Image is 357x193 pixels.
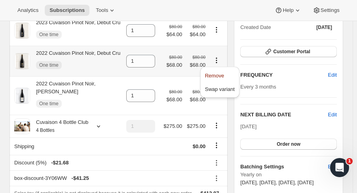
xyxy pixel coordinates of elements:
span: $68.00 [167,61,182,69]
small: $80.00 [192,55,205,60]
button: Tools [91,5,121,16]
button: Edit [328,111,337,119]
span: 1 [346,158,353,164]
span: Edit [328,71,337,79]
span: One time [39,62,59,68]
span: $68.00 [187,96,205,104]
span: $68.00 [187,61,205,69]
h2: NEXT BILLING DATE [240,111,328,119]
span: $0.00 [193,143,206,149]
span: Subscriptions [49,7,85,14]
button: Help [270,5,306,16]
span: Swap variant [205,86,235,92]
span: [DATE] [240,124,256,129]
div: Cuvaison 4 Bottle Club [30,118,88,134]
span: Order now [277,141,300,147]
small: $80.00 [192,89,205,94]
button: Edit [323,160,342,173]
button: Swap variant [203,83,237,95]
small: $80.00 [192,24,205,29]
div: 2023 Cuvaison Pinot Noir, Début Cru [30,19,120,42]
span: $64.00 [187,31,205,39]
h6: Batching Settings [240,163,328,171]
button: Analytics [13,5,43,16]
h2: FREQUENCY [240,71,328,79]
span: $275.00 [187,123,205,129]
span: $275.00 [163,123,182,129]
small: $80.00 [169,89,182,94]
div: box-discount-3Y06WW [14,174,205,182]
span: One time [39,31,59,38]
div: 2022 Cuvaison Pinot Noir, Debut Cru [30,49,120,73]
button: [DATE] [311,22,337,33]
span: Analytics [17,7,38,14]
span: Customer Portal [273,48,310,55]
span: - $21.68 [51,159,68,167]
button: Settings [308,5,344,16]
span: Tools [96,7,108,14]
span: Created Date [240,23,271,31]
span: Remove [205,73,224,79]
div: 2022 Cuvaison Pinot Noir, [PERSON_NAME] [30,80,122,112]
span: Every 3 months [240,84,276,90]
button: Product actions [210,121,223,130]
span: $64.00 [167,31,182,39]
small: $80.00 [169,24,182,29]
small: $80.00 [169,55,182,60]
span: [DATE] [316,24,332,31]
div: Discount (5%) [14,159,205,167]
span: Settings [321,7,340,14]
button: Shipping actions [210,141,223,150]
button: Order now [240,139,337,150]
span: Edit [328,163,337,171]
button: Product actions [210,25,223,34]
span: Yearly on [240,171,337,179]
span: Help [283,7,293,14]
iframe: Intercom live chat [330,158,349,177]
span: $68.00 [167,96,182,104]
button: Customer Portal [240,46,337,57]
span: [DATE], [DATE], [DATE], [DATE] [240,179,313,185]
th: Shipping [9,137,124,155]
small: 4 Bottles [36,127,55,133]
span: One time [39,100,59,107]
span: - $41.25 [72,174,89,182]
button: Remove [203,69,237,82]
button: Edit [323,69,342,81]
button: Product actions [210,56,223,65]
button: Subscriptions [45,5,89,16]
